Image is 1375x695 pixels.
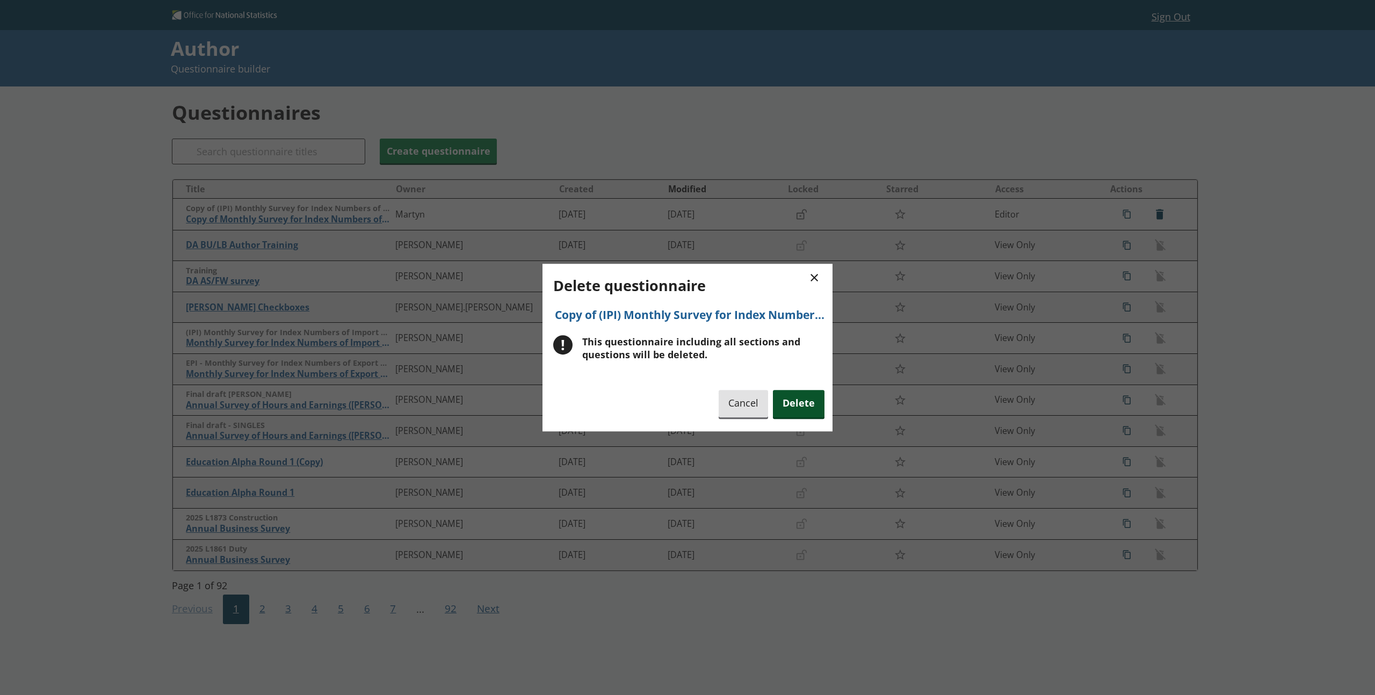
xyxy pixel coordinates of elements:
[805,265,824,289] button: ×
[555,307,824,323] h3: Copy of (IPI) Monthly Survey for Index Numbers of Import Prices - Price Quotation Return
[553,335,573,354] div: !
[719,390,768,417] button: Cancel
[773,390,824,417] button: Delete
[553,276,824,296] h2: Delete questionnaire
[582,335,824,361] div: This questionnaire including all sections and questions will be deleted.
